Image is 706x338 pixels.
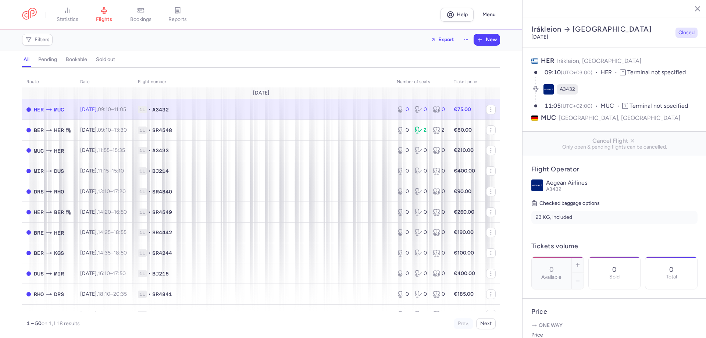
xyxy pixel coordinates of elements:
[98,291,127,297] span: –
[433,311,445,318] div: 0
[454,318,473,329] button: Prev.
[34,270,44,278] span: DUS
[531,307,698,316] h4: Price
[54,188,64,196] span: RHO
[98,311,111,317] time: 19:40
[130,16,151,23] span: bookings
[148,229,151,236] span: •
[541,113,556,122] span: MUC
[148,291,151,298] span: •
[114,229,126,235] time: 18:55
[397,127,409,134] div: 0
[54,249,64,257] span: KGS
[138,127,147,134] span: 1L
[433,188,445,195] div: 0
[148,167,151,175] span: •
[415,311,427,318] div: 0
[457,12,468,17] span: Help
[22,77,76,88] th: route
[34,126,44,134] span: BER
[415,127,427,134] div: 2
[557,57,641,64] span: Irákleion, [GEOGRAPHIC_DATA]
[148,127,151,134] span: •
[138,229,147,236] span: 1L
[22,8,37,21] a: CitizenPlane red outlined logo
[80,270,126,277] span: [DATE],
[433,106,445,113] div: 0
[98,127,111,133] time: 09:10
[34,167,44,175] span: MIR
[54,270,64,278] span: MIR
[253,90,270,96] span: [DATE]
[113,188,126,195] time: 17:20
[96,16,112,23] span: flights
[98,229,126,235] span: –
[80,147,125,153] span: [DATE],
[622,103,628,109] span: T
[24,56,29,63] h4: all
[80,229,126,235] span: [DATE],
[38,56,57,63] h4: pending
[80,106,126,113] span: [DATE],
[148,147,151,154] span: •
[415,147,427,154] div: 0
[433,249,445,257] div: 0
[559,113,680,122] span: [GEOGRAPHIC_DATA], [GEOGRAPHIC_DATA]
[34,106,44,114] span: HER
[152,127,172,134] span: SR4548
[80,291,127,297] span: [DATE],
[627,69,686,76] span: Terminal not specified
[80,311,128,317] span: [DATE],
[80,209,127,215] span: [DATE],
[113,270,126,277] time: 17:50
[138,270,147,277] span: 1L
[415,270,427,277] div: 0
[138,106,147,113] span: 1L
[114,311,128,317] time: 22:40
[531,199,698,208] h5: Checked baggage options
[541,57,554,65] span: HER
[438,37,454,42] span: Export
[98,168,109,174] time: 11:15
[678,29,695,36] span: Closed
[113,147,125,153] time: 15:35
[152,147,169,154] span: A3433
[54,229,64,237] span: HER
[138,249,147,257] span: 1L
[133,77,392,88] th: Flight number
[98,311,128,317] span: –
[600,102,622,110] span: MUC
[112,168,124,174] time: 15:10
[415,106,427,113] div: 0
[86,7,122,23] a: flights
[426,34,459,46] button: Export
[433,270,445,277] div: 0
[98,229,111,235] time: 14:25
[98,127,127,133] span: –
[433,147,445,154] div: 0
[54,106,64,114] span: MUC
[114,250,127,256] time: 18:50
[397,249,409,257] div: 0
[34,229,44,237] span: BRE
[98,188,126,195] span: –
[531,179,543,191] img: Aegean Airlines logo
[454,106,471,113] strong: €75.00
[34,290,44,298] span: RHO
[148,188,151,195] span: •
[98,168,124,174] span: –
[454,229,474,235] strong: €190.00
[114,209,127,215] time: 16:50
[96,56,115,63] h4: sold out
[26,320,42,327] strong: 1 – 50
[560,86,575,93] span: A3432
[415,167,427,175] div: 0
[415,249,427,257] div: 0
[152,188,172,195] span: SR4840
[114,106,126,113] time: 11:05
[454,127,472,133] strong: €80.00
[630,102,688,109] span: Terminal not specified
[152,270,169,277] span: BJ215
[138,147,147,154] span: 1L
[397,167,409,175] div: 0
